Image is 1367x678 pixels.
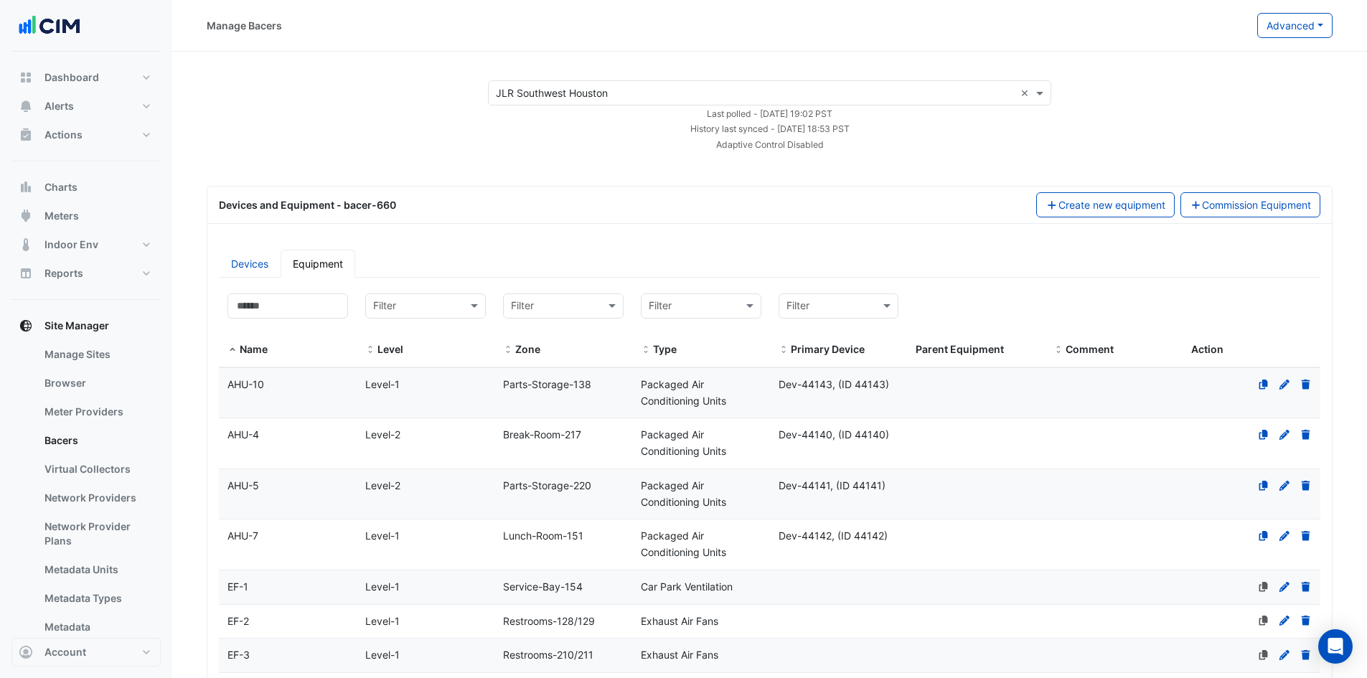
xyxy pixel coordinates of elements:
[33,340,161,369] a: Manage Sites
[19,209,33,223] app-icon: Meters
[1278,649,1291,661] a: Edit
[19,266,33,281] app-icon: Reports
[503,615,595,627] span: Restrooms-128/129
[44,180,77,194] span: Charts
[33,455,161,484] a: Virtual Collectors
[641,378,726,407] span: Packaged Air Conditioning Units
[11,638,161,667] button: Account
[1278,615,1291,627] a: Edit
[1066,343,1114,355] span: Comment
[219,250,281,278] a: Devices
[779,428,889,441] span: Dev-44140, (ID 44140)
[227,529,258,542] span: AHU-7
[791,343,865,355] span: Primary Device
[1278,479,1291,491] a: Edit
[365,428,400,441] span: Level-2
[207,18,282,33] div: Manage Bacers
[1257,13,1333,38] button: Advanced
[503,378,591,390] span: Parts-Storage-138
[44,99,74,113] span: Alerts
[641,529,726,558] span: Packaged Air Conditioning Units
[11,230,161,259] button: Indoor Env
[503,428,581,441] span: Break-Room-217
[11,92,161,121] button: Alerts
[365,615,400,627] span: Level-1
[17,11,82,40] img: Company Logo
[641,649,718,661] span: Exhaust Air Fans
[503,649,593,661] span: Restrooms-210/211
[19,70,33,85] app-icon: Dashboard
[11,202,161,230] button: Meters
[44,645,86,659] span: Account
[1318,629,1353,664] div: Open Intercom Messenger
[44,128,83,142] span: Actions
[227,428,259,441] span: AHU-4
[44,237,98,252] span: Indoor Env
[916,343,1004,355] span: Parent Equipment
[641,580,733,593] span: Car Park Ventilation
[1278,428,1291,441] a: Edit
[227,615,249,627] span: EF-2
[690,123,850,134] small: Fri 12-Sep-2025 05:53 CDT
[33,512,161,555] a: Network Provider Plans
[1180,192,1321,217] button: Commission Equipment
[1300,529,1312,542] a: Delete
[33,397,161,426] a: Meter Providers
[779,529,888,542] span: Dev-44142, (ID 44142)
[1300,649,1312,661] a: Delete
[11,311,161,340] button: Site Manager
[503,479,591,491] span: Parts-Storage-220
[641,428,726,457] span: Packaged Air Conditioning Units
[227,580,248,593] span: EF-1
[1278,378,1291,390] a: Edit
[716,139,824,150] small: Adaptive Control Disabled
[1257,479,1270,491] a: Clone Equipment
[1257,649,1270,661] a: No primary device defined
[653,343,677,355] span: Type
[1020,85,1033,100] span: Clear
[1257,580,1270,593] a: No primary device defined
[1053,344,1063,356] span: Comment
[365,344,375,356] span: Level
[19,99,33,113] app-icon: Alerts
[240,343,268,355] span: Name
[1257,378,1270,390] a: Clone Equipment
[227,344,238,356] span: Name
[44,319,109,333] span: Site Manager
[365,378,400,390] span: Level-1
[11,63,161,92] button: Dashboard
[1278,580,1291,593] a: Edit
[1300,378,1312,390] a: Delete
[19,128,33,142] app-icon: Actions
[19,319,33,333] app-icon: Site Manager
[779,378,889,390] span: Dev-44143, (ID 44143)
[515,343,540,355] span: Zone
[365,649,400,661] span: Level-1
[1300,479,1312,491] a: Delete
[779,344,789,356] span: Primary Device
[1036,192,1175,217] button: Create new equipment
[503,580,583,593] span: Service-Bay-154
[11,259,161,288] button: Reports
[1278,529,1291,542] a: Edit
[641,344,651,356] span: Type
[641,479,726,508] span: Packaged Air Conditioning Units
[707,108,832,119] small: Fri 12-Sep-2025 06:02 CDT
[227,649,250,661] span: EF-3
[33,369,161,397] a: Browser
[641,615,718,627] span: Exhaust Air Fans
[1191,343,1223,355] span: Action
[227,378,264,390] span: AHU-10
[33,584,161,613] a: Metadata Types
[1300,580,1312,593] a: Delete
[365,580,400,593] span: Level-1
[1257,428,1270,441] a: Clone Equipment
[1300,428,1312,441] a: Delete
[281,250,355,278] a: Equipment
[365,479,400,491] span: Level-2
[11,173,161,202] button: Charts
[210,197,1028,212] div: Devices and Equipment - bacer-660
[503,344,513,356] span: Zone
[227,479,259,491] span: AHU-5
[1257,529,1270,542] a: Clone Equipment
